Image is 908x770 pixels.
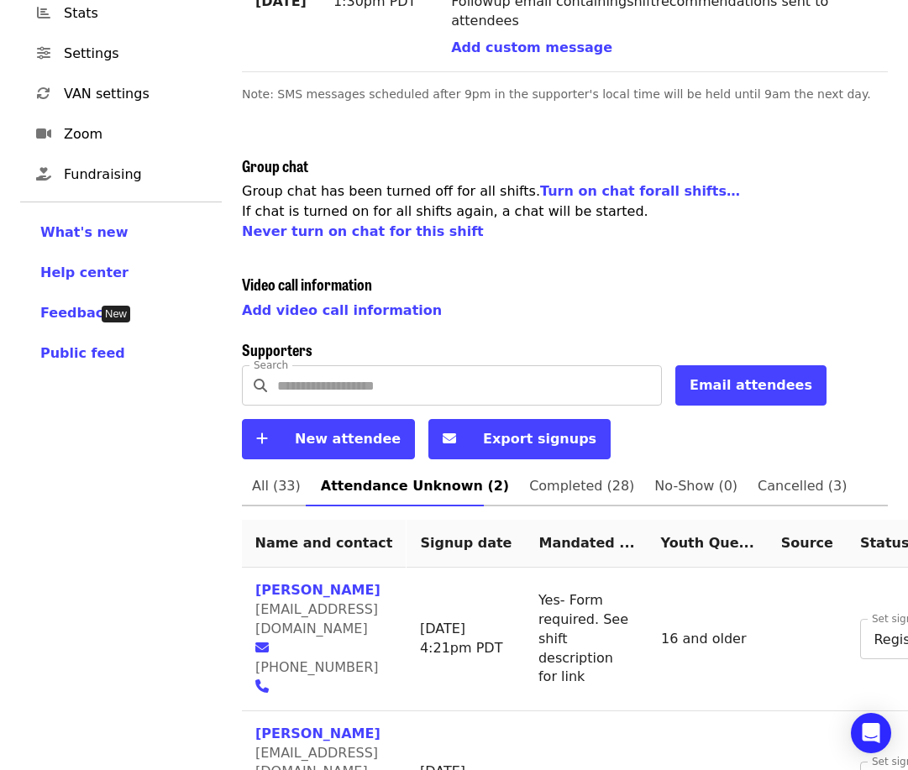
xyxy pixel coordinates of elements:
[255,678,269,694] i: phone icon
[20,34,222,74] a: Settings
[40,263,202,283] a: Help center
[525,568,648,710] td: Yes- Form required. See shift description for link
[321,474,509,498] span: Attendance Unknown (2)
[255,640,279,656] a: envelope icon
[295,431,401,447] span: New attendee
[540,183,740,199] a: Turn on chat forall shifts…
[40,224,129,240] span: What's new
[102,306,130,322] div: Tooltip anchor
[644,466,748,506] a: No-Show (0)
[36,126,51,142] i: video icon
[242,466,311,506] a: All (33)
[654,474,737,498] span: No-Show (0)
[768,520,847,568] th: Source
[254,360,288,370] label: Search
[242,419,415,459] button: New attendee
[242,338,312,360] span: Supporters
[255,601,378,636] span: [EMAIL_ADDRESS][DOMAIN_NAME]
[538,535,634,551] span: Mandated ...
[529,474,634,498] span: Completed (28)
[242,273,372,295] span: Video call information
[483,431,596,447] span: Export signups
[242,183,740,239] span: Group chat has been turned off for all shifts . If chat is turned on for all shifts again, a chat...
[40,223,202,243] a: What's new
[758,474,847,498] span: Cancelled (3)
[242,302,442,318] a: Add video call information
[64,165,208,185] span: Fundraising
[242,87,871,101] span: Note: SMS messages scheduled after 9pm in the supporter's local time will be held until 9am the n...
[443,431,456,447] i: envelope icon
[242,155,308,176] span: Group chat
[255,659,379,675] span: [PHONE_NUMBER]
[407,520,525,568] th: Signup date
[37,5,50,21] i: chart-bar icon
[64,3,208,24] span: Stats
[20,114,222,155] a: Zoom
[40,303,113,323] button: Feedback
[661,535,754,551] span: Youth Question
[64,84,208,104] span: VAN settings
[690,377,812,393] span: Email attendees
[648,568,768,710] td: 16 and older
[255,582,381,598] a: [PERSON_NAME]
[64,44,208,64] span: Settings
[748,466,857,506] a: Cancelled (3)
[254,378,267,394] i: search icon
[311,466,519,506] a: Attendance Unknown (2)
[255,640,269,656] i: envelope icon
[277,365,662,406] input: Search
[40,265,129,280] span: Help center
[40,343,202,364] a: Public feed
[451,38,612,58] button: Add custom message
[407,568,525,710] td: [DATE] 4:21pm PDT
[255,678,279,694] a: phone icon
[252,474,301,498] span: All (33)
[37,86,50,102] i: sync icon
[255,725,381,741] a: [PERSON_NAME]
[451,39,612,55] span: Add custom message
[40,345,125,361] span: Public feed
[242,222,484,242] button: Never turn on chat for this shift
[37,45,50,61] i: sliders-h icon
[36,166,51,182] i: hand-holding-heart icon
[256,431,268,447] i: plus icon
[242,520,407,568] th: Name and contact
[519,466,644,506] a: Completed (28)
[428,419,611,459] button: Export signups
[20,155,222,195] a: Fundraising
[675,365,827,406] button: Email attendees
[851,713,891,753] div: Open Intercom Messenger
[20,74,222,114] a: VAN settings
[64,124,208,144] span: Zoom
